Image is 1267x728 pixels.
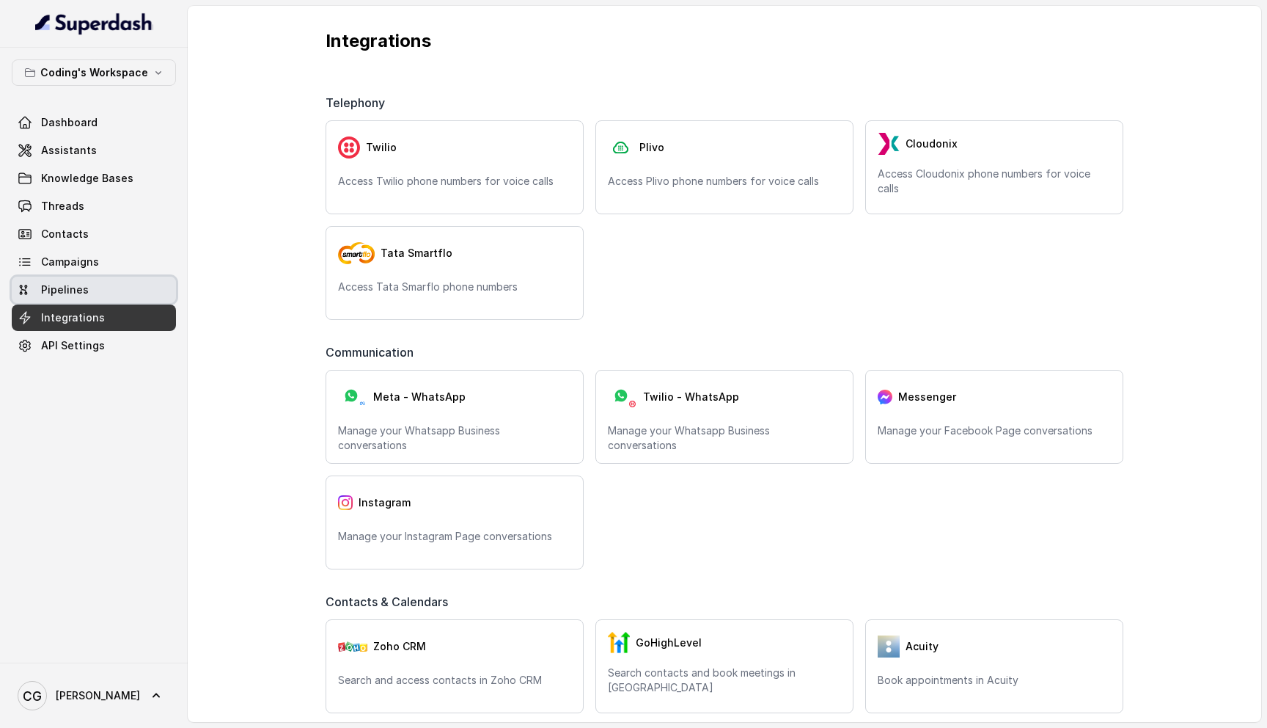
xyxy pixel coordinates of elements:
span: Twilio - WhatsApp [643,390,739,404]
span: API Settings [41,338,105,353]
a: Knowledge Bases [12,165,176,192]
span: Messenger [898,390,956,404]
p: Search contacts and book meetings in [GEOGRAPHIC_DATA] [608,666,841,695]
p: Integrations [326,29,1123,53]
span: Twilio [366,140,397,155]
a: Threads [12,193,176,219]
a: Pipelines [12,277,176,303]
span: Threads [41,199,84,214]
p: Search and access contacts in Zoho CRM [338,673,571,688]
span: Knowledge Bases [41,171,133,186]
p: Manage your Whatsapp Business conversations [338,423,571,453]
span: Instagram [359,495,411,510]
p: Access Twilio phone numbers for voice calls [338,174,571,189]
p: Access Plivo phone numbers for voice calls [608,174,841,189]
span: Cloudonix [906,136,958,151]
span: Contacts & Calendars [326,593,454,611]
p: Access Tata Smarflo phone numbers [338,280,571,294]
text: CG [23,688,42,704]
span: Integrations [41,310,105,325]
img: plivo.d3d850b57a745af99832d897a96997ac.svg [608,136,633,159]
span: Communication [326,343,419,361]
img: LzEnlUgADIwsuYwsTIxNLkxQDEyBEgDTDZAMjs1Qgy9jUyMTMxBzEB8uASKBKLgDqFxF08kI1lQAAAABJRU5ErkJggg== [878,133,900,155]
p: Access Cloudonix phone numbers for voice calls [878,167,1111,196]
a: Integrations [12,305,176,331]
img: messenger.2e14a0163066c29f9ca216c7989aa592.svg [878,390,892,404]
span: Dashboard [41,115,98,130]
img: 5vvjV8cQY1AVHSZc2N7qU9QabzYIM+zpgiA0bbq9KFoni1IQNE8dHPp0leJjYW31UJeOyZnSBUO77gdMaNhFCgpjLZzFnVhVC... [878,636,900,658]
span: [PERSON_NAME] [56,688,140,703]
span: Plivo [639,140,664,155]
img: zohoCRM.b78897e9cd59d39d120b21c64f7c2b3a.svg [338,641,367,652]
p: Manage your Whatsapp Business conversations [608,423,841,453]
span: Acuity [906,639,939,654]
span: Zoho CRM [373,639,426,654]
img: twilio.7c09a4f4c219fa09ad352260b0a8157b.svg [338,136,360,159]
span: Assistants [41,143,97,158]
a: Dashboard [12,109,176,136]
img: instagram.04eb0078a085f83fc525.png [338,495,353,510]
span: Contacts [41,227,89,241]
img: tata-smart-flo.8a5748c556e2c421f70c.png [338,242,375,264]
p: Manage your Facebook Page conversations [878,423,1111,438]
button: Coding's Workspace [12,59,176,86]
span: Campaigns [41,255,99,269]
span: GoHighLevel [636,636,702,650]
a: API Settings [12,332,176,359]
span: Pipelines [41,283,89,297]
p: Book appointments in Acuity [878,673,1111,688]
a: Contacts [12,221,176,247]
a: [PERSON_NAME] [12,675,176,716]
img: GHL.59f7fa3143240424d279.png [608,632,630,654]
img: light.svg [35,12,153,35]
p: Coding's Workspace [40,64,148,81]
span: Tata Smartflo [381,246,452,261]
span: Meta - WhatsApp [373,390,466,404]
span: Telephony [326,94,391,112]
a: Assistants [12,137,176,164]
p: Manage your Instagram Page conversations [338,529,571,544]
a: Campaigns [12,249,176,275]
